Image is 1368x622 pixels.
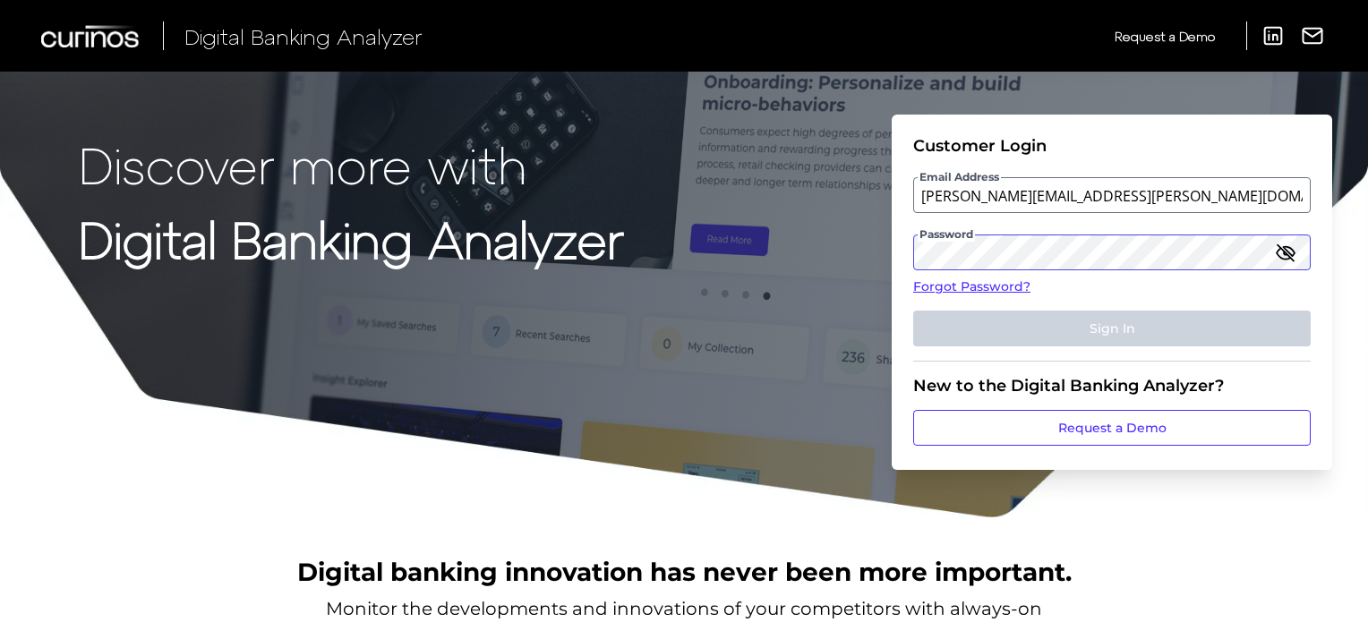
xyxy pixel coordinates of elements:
[41,25,141,47] img: Curinos
[297,555,1072,589] h2: Digital banking innovation has never been more important.
[913,311,1311,346] button: Sign In
[913,376,1311,396] div: New to the Digital Banking Analyzer?
[79,136,624,192] p: Discover more with
[184,23,423,49] span: Digital Banking Analyzer
[79,209,624,268] strong: Digital Banking Analyzer
[913,277,1311,296] a: Forgot Password?
[918,227,975,242] span: Password
[1115,21,1215,51] a: Request a Demo
[1115,29,1215,44] span: Request a Demo
[913,410,1311,446] a: Request a Demo
[913,136,1311,156] div: Customer Login
[918,170,1001,184] span: Email Address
